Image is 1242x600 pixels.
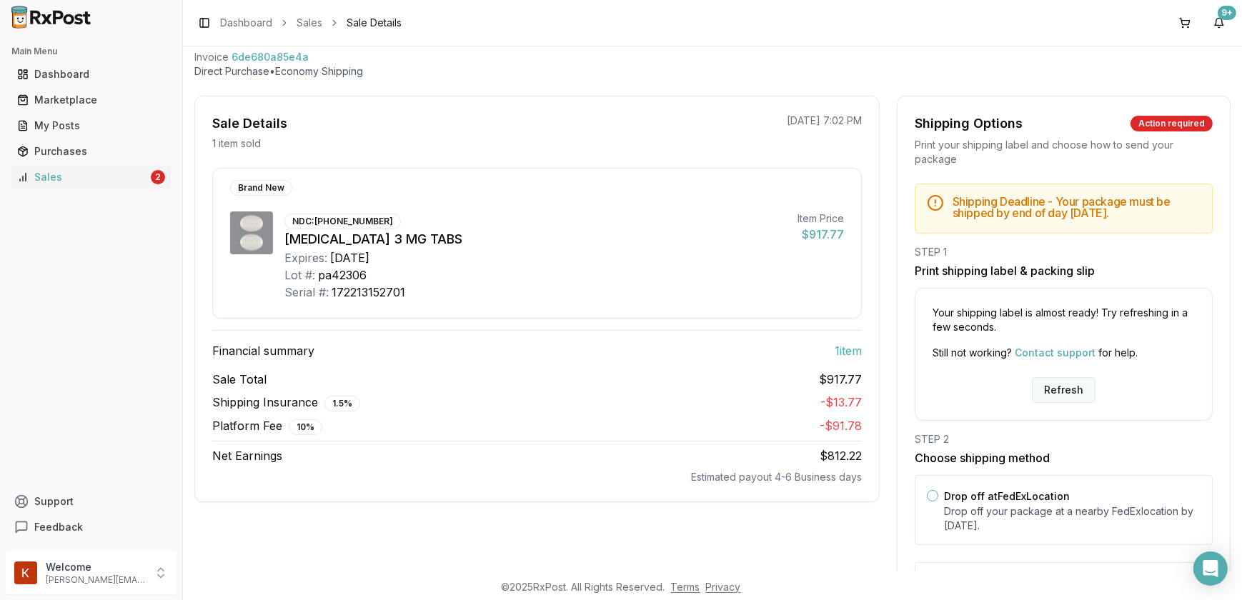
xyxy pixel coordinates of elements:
[671,581,700,593] a: Terms
[1208,11,1231,34] button: 9+
[14,561,37,584] img: User avatar
[820,419,862,433] span: - $91.78
[6,6,97,29] img: RxPost Logo
[297,16,322,30] a: Sales
[324,396,360,411] div: 1.5 %
[953,196,1201,219] h5: Shipping Deadline - Your package must be shipped by end of day [DATE] .
[212,417,322,435] span: Platform Fee
[220,16,402,30] nav: breadcrumb
[819,371,862,388] span: $917.77
[284,214,401,229] div: NDC: [PHONE_NUMBER]
[915,262,1213,279] h3: Print shipping label & packing slip
[820,449,862,463] span: $812.22
[46,560,145,574] p: Welcome
[798,226,844,243] div: $917.77
[11,61,171,87] a: Dashboard
[212,114,287,134] div: Sale Details
[212,342,314,359] span: Financial summary
[6,514,177,540] button: Feedback
[915,138,1213,166] div: Print your shipping label and choose how to send your package
[284,249,327,266] div: Expires:
[944,504,1201,533] p: Drop off your package at a nearby FedEx location by [DATE] .
[332,284,405,301] div: 172213152701
[11,46,171,57] h2: Main Menu
[284,266,315,284] div: Lot #:
[17,67,165,81] div: Dashboard
[820,395,862,409] span: - $13.77
[17,144,165,159] div: Purchases
[933,306,1195,334] p: Your shipping label is almost ready! Try refreshing in a few seconds.
[6,63,177,86] button: Dashboard
[6,489,177,514] button: Support
[212,371,267,388] span: Sale Total
[11,113,171,139] a: My Posts
[17,170,148,184] div: Sales
[46,574,145,586] p: [PERSON_NAME][EMAIL_ADDRESS][DOMAIN_NAME]
[1218,6,1236,20] div: 9+
[212,136,261,151] p: 1 item sold
[706,581,741,593] a: Privacy
[151,170,165,184] div: 2
[347,16,402,30] span: Sale Details
[284,229,786,249] div: [MEDICAL_DATA] 3 MG TABS
[212,394,360,411] span: Shipping Insurance
[11,87,171,113] a: Marketplace
[330,249,369,266] div: [DATE]
[915,432,1213,446] div: STEP 2
[787,114,862,128] p: [DATE] 7:02 PM
[835,342,862,359] span: 1 item
[6,140,177,163] button: Purchases
[915,449,1213,466] h3: Choose shipping method
[232,50,309,64] span: 6de680a85e4a
[230,211,273,254] img: Rybelsus 3 MG TABS
[11,164,171,190] a: Sales2
[6,166,177,189] button: Sales2
[17,93,165,107] div: Marketplace
[11,139,171,164] a: Purchases
[212,470,862,484] div: Estimated payout 4-6 Business days
[944,490,1070,502] label: Drop off at FedEx Location
[6,89,177,111] button: Marketplace
[230,180,292,196] div: Brand New
[289,419,322,435] div: 10 %
[318,266,367,284] div: pa42306
[194,50,229,64] div: Invoice
[194,64,1231,79] p: Direct Purchase • Economy Shipping
[6,114,177,137] button: My Posts
[933,346,1195,360] p: Still not working? for help.
[17,119,165,133] div: My Posts
[1193,551,1228,586] div: Open Intercom Messenger
[1032,377,1096,403] button: Refresh
[220,16,272,30] a: Dashboard
[284,284,329,301] div: Serial #:
[1131,116,1213,131] div: Action required
[34,520,83,534] span: Feedback
[915,245,1213,259] div: STEP 1
[798,211,844,226] div: Item Price
[915,114,1023,134] div: Shipping Options
[212,447,282,464] span: Net Earnings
